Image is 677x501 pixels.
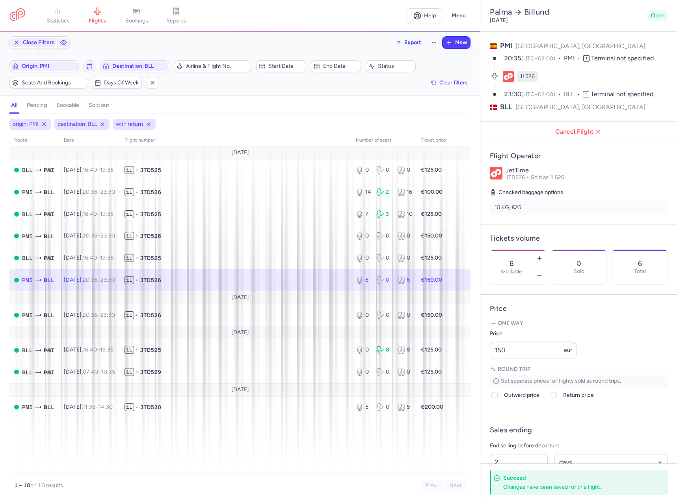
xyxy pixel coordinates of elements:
[64,346,113,353] span: [DATE],
[256,60,306,72] button: Start date
[421,189,443,195] strong: €100.00
[487,128,671,135] span: Cancel Flight
[22,276,33,284] span: Son Sant Joan Airport, Palma, Spain
[64,211,113,217] span: [DATE],
[397,311,411,319] div: 0
[397,276,411,284] div: 6
[44,232,54,241] span: BLL
[397,188,411,196] div: 16
[447,8,471,23] button: Menu
[591,90,653,98] span: Terminal not specified
[490,151,668,161] h4: Flight Operator
[521,91,555,98] span: (UTC+02:00)
[564,347,572,353] span: eur
[490,188,668,197] h5: Checked baggage options
[376,403,391,411] div: 0
[504,54,521,62] time: 20:35
[125,276,134,284] span: 1L
[140,232,161,240] span: JTD526
[22,166,33,174] span: Billund, Billund, Denmark
[421,232,442,239] strong: €150.00
[89,17,106,24] span: flights
[356,346,370,354] div: 0
[397,403,411,411] div: 5
[421,480,442,492] button: Prev.
[140,403,161,411] span: JTD530
[140,188,161,196] span: JTD526
[397,254,411,262] div: 0
[83,312,97,318] time: 20:35
[136,188,138,196] span: •
[428,77,471,89] button: Clear filters
[99,404,113,410] time: 14:30
[455,39,467,46] span: New
[83,232,97,239] time: 20:35
[125,210,134,218] span: 1L
[136,232,138,240] span: •
[125,232,134,240] span: 1L
[268,63,303,69] span: Start date
[506,167,668,174] p: JetTime
[563,391,594,400] span: Return price
[376,210,391,218] div: 3
[64,189,115,195] span: [DATE],
[44,166,54,174] span: Son Sant Joan Airport, Palma, Spain
[44,368,54,377] span: Son Sant Joan Airport, Palma, Spain
[651,12,665,20] span: Open
[83,368,115,375] span: –
[104,80,139,86] span: Days of week
[83,312,115,318] span: –
[421,166,442,173] strong: €125.00
[376,166,391,174] div: 0
[89,102,109,109] h4: sold out
[92,77,142,89] button: Days of week
[22,80,84,86] span: Seats and bookings
[356,254,370,262] div: 0
[421,368,442,375] strong: €125.00
[515,102,645,112] span: [GEOGRAPHIC_DATA], [GEOGRAPHIC_DATA]
[140,346,161,354] span: JTD525
[634,268,646,275] p: Total
[443,37,470,49] button: New
[156,7,196,24] a: reports
[136,166,138,174] span: •
[125,17,148,24] span: bookings
[64,368,115,375] span: [DATE],
[445,480,466,492] button: Next
[564,90,583,99] span: BLL
[323,63,358,69] span: End date
[186,63,249,69] span: Airline & Flight No.
[44,210,54,219] span: Son Sant Joan Airport, Palma, Spain
[351,135,416,146] th: number of seats
[397,232,411,240] div: 0
[58,120,97,128] span: destination: BLL
[416,135,451,146] th: Ticket price
[136,311,138,319] span: •
[397,346,411,354] div: 8
[14,168,19,172] span: OPEN
[83,166,97,173] time: 16:40
[22,188,33,196] span: Son Sant Joan Airport, Palma, Spain
[231,329,249,336] span: [DATE]
[506,174,531,181] span: JTD526
[83,211,97,217] time: 16:40
[503,71,514,82] figure: 1L airline logo
[64,254,113,261] span: [DATE],
[83,254,113,261] span: –
[140,368,161,376] span: JTD529
[136,403,138,411] span: •
[136,276,138,284] span: •
[424,13,436,19] span: Help
[490,426,532,435] h4: Sales ending
[83,346,113,353] span: –
[490,329,577,338] label: Price
[44,311,54,320] span: Billund, Billund, Denmark
[13,120,39,128] span: origin: PMI
[117,7,156,24] a: bookings
[64,404,113,410] span: [DATE],
[14,482,30,489] strong: 1 – 10
[583,55,590,62] span: T
[64,277,115,283] span: [DATE],
[83,346,97,353] time: 16:40
[22,232,33,241] span: Son Sant Joan Airport, Palma, Spain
